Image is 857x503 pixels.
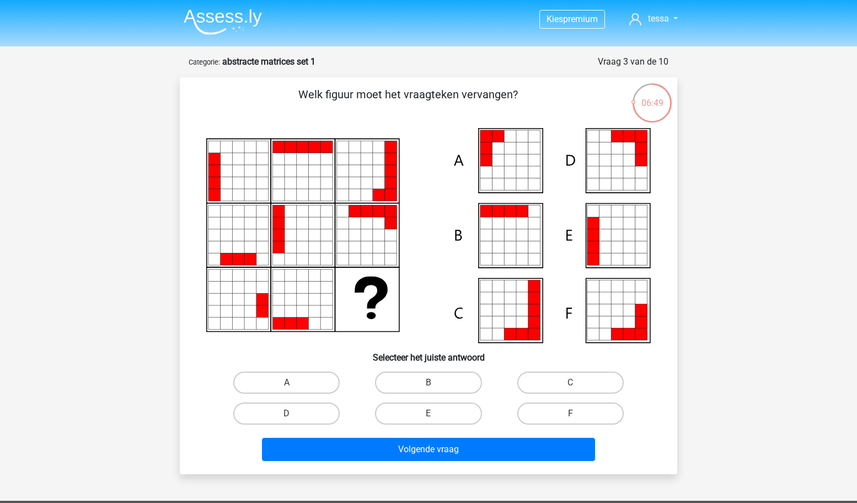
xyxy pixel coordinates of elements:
label: B [375,372,481,394]
span: tessa [648,13,669,24]
label: D [233,403,340,425]
img: Assessly [184,9,262,35]
label: E [375,403,481,425]
h6: Selecteer het juiste antwoord [197,343,660,363]
span: Kies [547,14,563,24]
p: Welk figuur moet het vraagteken vervangen? [197,86,618,119]
span: premium [563,14,598,24]
label: C [517,372,624,394]
strong: abstracte matrices set 1 [222,56,315,67]
div: Vraag 3 van de 10 [598,55,668,68]
button: Volgende vraag [262,438,596,461]
a: tessa [625,12,682,25]
label: A [233,372,340,394]
label: F [517,403,624,425]
a: Kiespremium [540,12,604,27]
small: Categorie: [189,58,220,66]
div: 06:49 [631,82,673,110]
